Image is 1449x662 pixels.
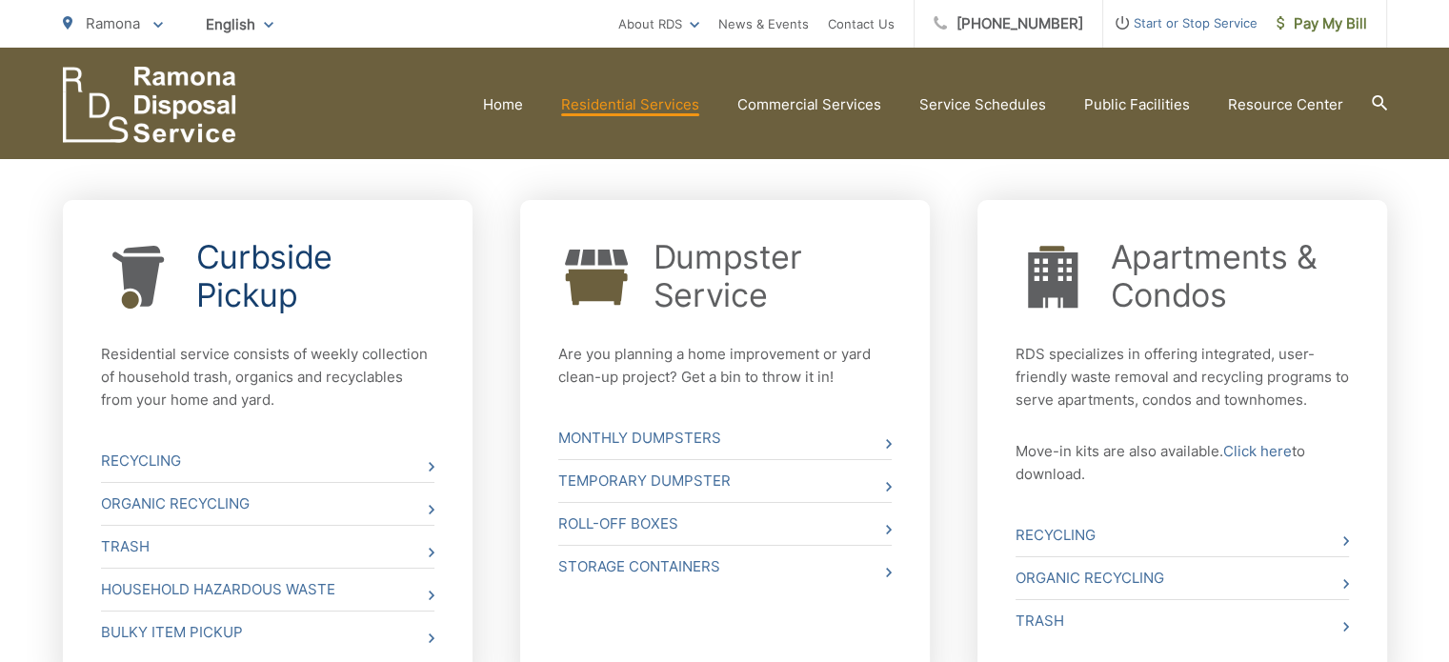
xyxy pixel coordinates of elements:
[558,546,892,588] a: Storage Containers
[101,343,434,411] p: Residential service consists of weekly collection of household trash, organics and recyclables fr...
[618,12,699,35] a: About RDS
[1016,514,1349,556] a: Recycling
[1111,238,1349,314] a: Apartments & Condos
[1016,600,1349,642] a: Trash
[1016,440,1349,486] p: Move-in kits are also available. to download.
[1016,343,1349,411] p: RDS specializes in offering integrated, user-friendly waste removal and recycling programs to ser...
[558,343,892,389] p: Are you planning a home improvement or yard clean-up project? Get a bin to throw it in!
[1228,93,1343,116] a: Resource Center
[101,569,434,611] a: Household Hazardous Waste
[1277,12,1367,35] span: Pay My Bill
[101,526,434,568] a: Trash
[558,417,892,459] a: Monthly Dumpsters
[558,503,892,545] a: Roll-Off Boxes
[196,238,434,314] a: Curbside Pickup
[718,12,809,35] a: News & Events
[737,93,881,116] a: Commercial Services
[63,67,236,143] a: EDCD logo. Return to the homepage.
[654,238,892,314] a: Dumpster Service
[1016,557,1349,599] a: Organic Recycling
[483,93,523,116] a: Home
[558,460,892,502] a: Temporary Dumpster
[1223,440,1292,463] a: Click here
[101,440,434,482] a: Recycling
[86,14,140,32] span: Ramona
[919,93,1046,116] a: Service Schedules
[828,12,895,35] a: Contact Us
[101,612,434,653] a: Bulky Item Pickup
[561,93,699,116] a: Residential Services
[191,8,288,41] span: English
[101,483,434,525] a: Organic Recycling
[1084,93,1190,116] a: Public Facilities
